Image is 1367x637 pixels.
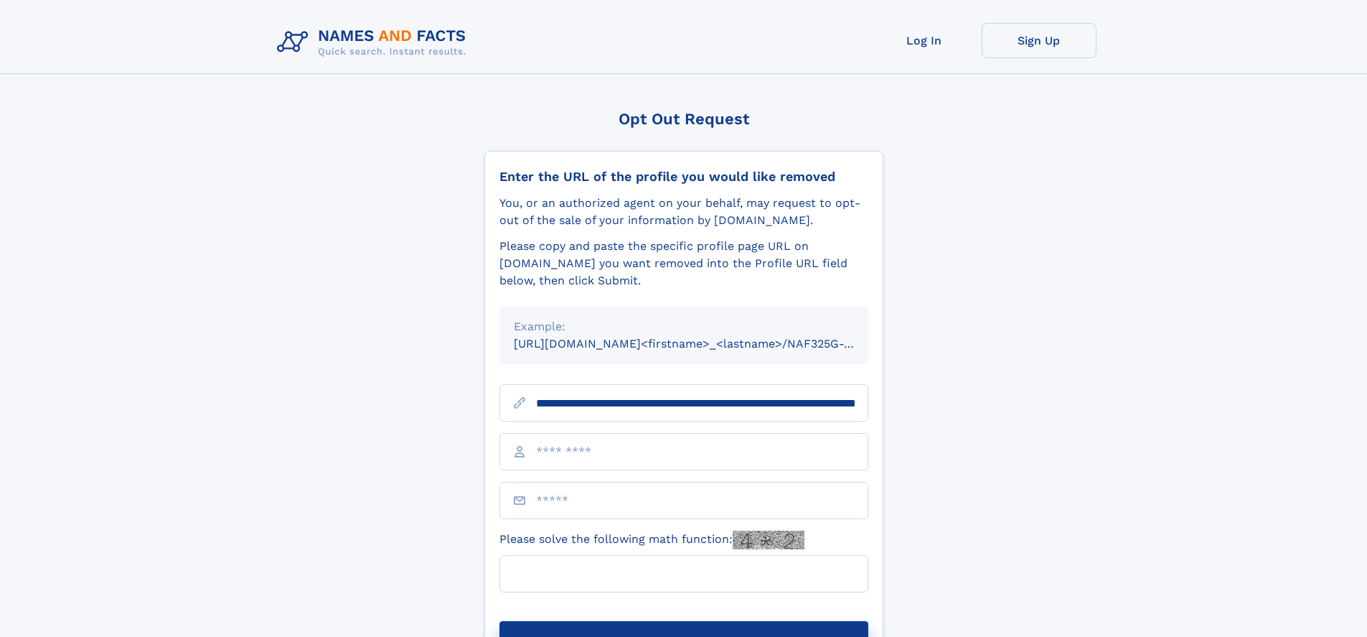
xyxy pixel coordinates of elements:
[514,318,854,335] div: Example:
[982,23,1096,58] a: Sign Up
[499,169,868,185] div: Enter the URL of the profile you would like removed
[499,238,868,289] div: Please copy and paste the specific profile page URL on [DOMAIN_NAME] you want removed into the Pr...
[271,23,478,62] img: Logo Names and Facts
[867,23,982,58] a: Log In
[484,110,883,128] div: Opt Out Request
[499,195,868,229] div: You, or an authorized agent on your behalf, may request to opt-out of the sale of your informatio...
[499,531,804,549] label: Please solve the following math function:
[514,337,896,350] small: [URL][DOMAIN_NAME]<firstname>_<lastname>/NAF325G-xxxxxxxx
